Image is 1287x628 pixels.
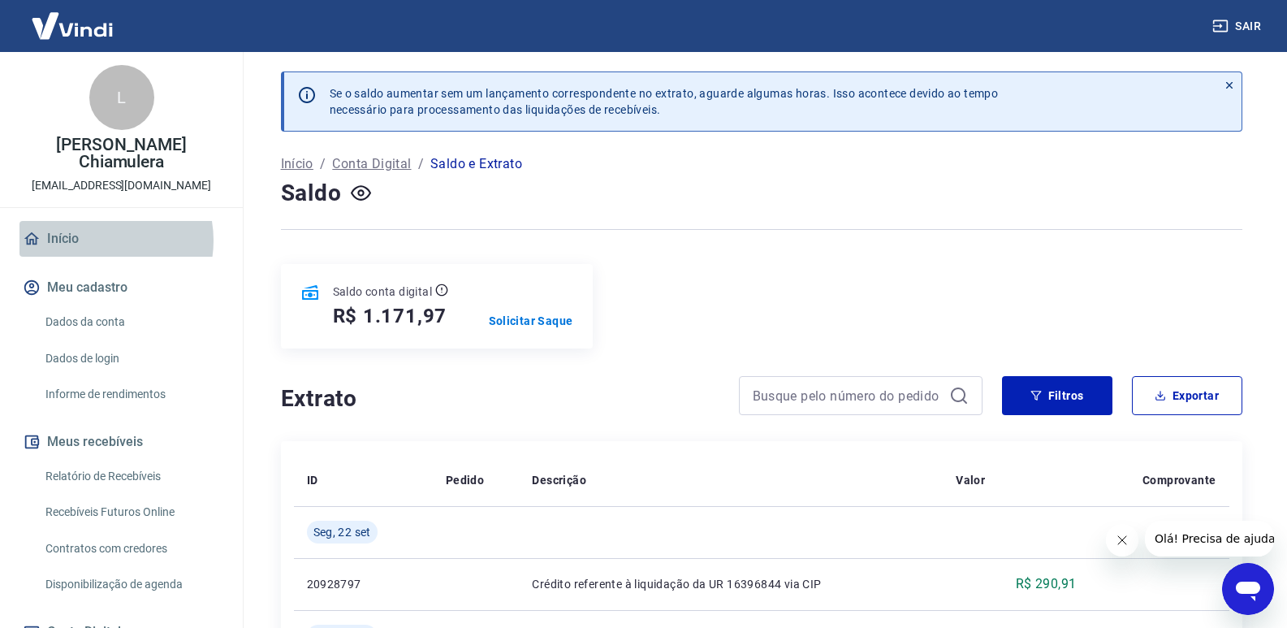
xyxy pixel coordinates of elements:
[39,460,223,493] a: Relatório de Recebíveis
[10,11,136,24] span: Olá! Precisa de ajuda?
[320,154,326,174] p: /
[489,313,573,329] a: Solicitar Saque
[281,177,342,210] h4: Saldo
[19,1,125,50] img: Vindi
[1142,472,1216,488] p: Comprovante
[330,85,999,118] p: Se o saldo aumentar sem um lançamento correspondente no extrato, aguarde algumas horas. Isso acon...
[307,576,420,592] p: 20928797
[13,136,230,171] p: [PERSON_NAME] Chiamulera
[333,303,447,329] h5: R$ 1.171,97
[39,532,223,565] a: Contratos com credores
[39,568,223,601] a: Disponibilização de agenda
[89,65,154,130] div: L
[19,270,223,305] button: Meu cadastro
[956,472,985,488] p: Valor
[1145,521,1274,557] iframe: Mensagem da empresa
[1209,11,1268,41] button: Sair
[332,154,411,174] a: Conta Digital
[281,154,313,174] a: Início
[430,154,522,174] p: Saldo e Extrato
[313,524,371,540] span: Seg, 22 set
[418,154,424,174] p: /
[1002,376,1112,415] button: Filtros
[39,496,223,529] a: Recebíveis Futuros Online
[1106,524,1138,557] iframe: Fechar mensagem
[1222,563,1274,615] iframe: Botão para abrir a janela de mensagens
[333,284,433,300] p: Saldo conta digital
[39,305,223,339] a: Dados da conta
[753,383,943,408] input: Busque pelo número do pedido
[281,383,719,415] h4: Extrato
[39,378,223,411] a: Informe de rendimentos
[39,342,223,375] a: Dados de login
[32,177,211,194] p: [EMAIL_ADDRESS][DOMAIN_NAME]
[1016,574,1077,594] p: R$ 290,91
[19,221,223,257] a: Início
[307,472,318,488] p: ID
[532,576,930,592] p: Crédito referente à liquidação da UR 16396844 via CIP
[446,472,484,488] p: Pedido
[1132,376,1242,415] button: Exportar
[19,424,223,460] button: Meus recebíveis
[532,472,586,488] p: Descrição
